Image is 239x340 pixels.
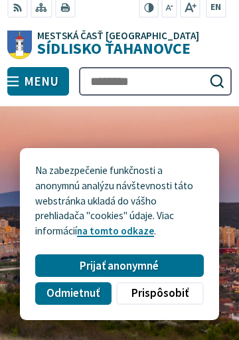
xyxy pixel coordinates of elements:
p: Na zabezpečenie funkčnosti a anonymnú analýzu návštevnosti táto webstránka ukladá do vášho prehli... [35,163,204,239]
a: Logo Sídlisko Ťahanovce, prejsť na domovskú stránku. [7,31,231,60]
a: na tomto odkaze [77,224,154,237]
img: Prejsť na domovskú stránku [7,31,32,60]
button: Odmietnuť [35,282,111,305]
span: Odmietnuť [46,286,100,300]
h1: Sídlisko Ťahanovce [32,31,199,56]
span: EN [210,1,221,15]
button: Menu [7,67,68,96]
a: EN [207,1,225,15]
span: Prispôsobiť [131,286,189,300]
span: Menu [24,76,58,86]
span: Prijať anonymné [80,259,159,273]
span: Mestská časť [GEOGRAPHIC_DATA] [37,31,199,41]
button: Prijať anonymné [35,254,204,277]
button: Prispôsobiť [116,282,204,305]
